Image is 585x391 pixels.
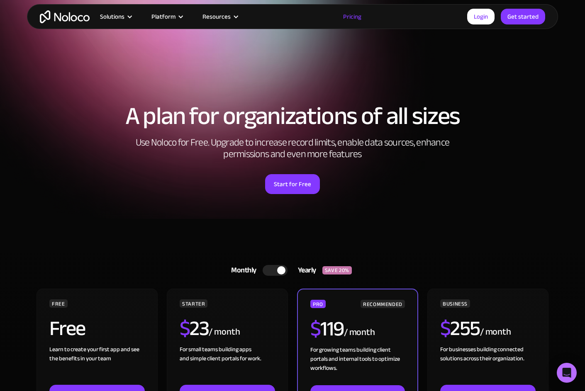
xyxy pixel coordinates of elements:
h2: Free [49,318,85,339]
div: For growing teams building client portals and internal tools to optimize workflows. [310,345,405,385]
div: Platform [141,11,192,22]
div: Learn to create your first app and see the benefits in your team ‍ [49,345,145,385]
div: For small teams building apps and simple client portals for work. ‍ [180,345,275,385]
div: STARTER [180,299,207,308]
a: Get started [501,9,545,24]
a: Login [467,9,495,24]
div: RECOMMENDED [361,300,405,308]
div: Open Intercom Messenger [557,363,577,383]
div: / month [209,325,240,339]
div: BUSINESS [440,299,470,308]
a: Start for Free [265,174,320,194]
div: Platform [151,11,175,22]
a: Pricing [333,11,372,22]
div: / month [480,325,511,339]
div: / month [344,326,375,339]
div: Yearly [288,264,322,277]
div: SAVE 20% [322,266,352,274]
h2: Use Noloco for Free. Upgrade to increase record limits, enable data sources, enhance permissions ... [127,137,458,160]
div: Solutions [90,11,141,22]
div: PRO [310,300,326,308]
div: Solutions [100,11,124,22]
div: Resources [202,11,231,22]
div: Resources [192,11,247,22]
h2: 119 [310,318,344,339]
h1: A plan for organizations of all sizes [35,104,550,129]
span: $ [440,309,451,348]
div: FREE [49,299,68,308]
a: home [40,10,90,23]
div: For businesses building connected solutions across their organization. ‍ [440,345,536,385]
h2: 255 [440,318,480,339]
h2: 23 [180,318,209,339]
span: $ [180,309,190,348]
span: $ [310,309,321,348]
div: Monthly [221,264,263,277]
